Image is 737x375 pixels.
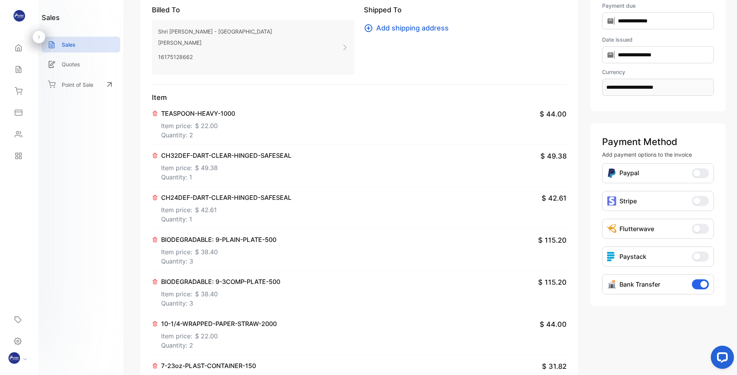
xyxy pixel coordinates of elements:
span: $ 42.61 [542,193,567,203]
img: Icon [607,168,616,178]
span: $ 22.00 [195,121,218,130]
p: TEASPOON-HEAVY-1000 [161,109,235,118]
p: Paypal [619,168,639,178]
button: Add shipping address [364,23,453,33]
p: BIODEGRADABLE: 9-PLAIN-PLATE-500 [161,235,276,244]
p: Shri [PERSON_NAME] - [GEOGRAPHIC_DATA] [158,26,272,37]
a: Sales [42,37,120,52]
p: Quantity: 1 [161,172,291,182]
p: CH32DEF-DART-CLEAR-HINGED-SAFESEAL [161,151,291,160]
span: $ 44.00 [540,319,567,329]
img: Icon [607,280,616,289]
p: Quantity: 3 [161,257,276,266]
span: Add shipping address [376,23,449,33]
img: Icon [607,224,616,233]
img: icon [607,252,616,261]
label: Currency [602,68,714,76]
label: Payment due [602,2,714,10]
span: $ 22.00 [195,331,218,341]
img: profile [8,352,20,364]
p: Payment Method [602,135,714,149]
p: Sales [62,41,76,49]
h1: sales [42,12,60,23]
p: Item price: [161,328,277,341]
span: $ 49.38 [540,151,567,161]
img: icon [607,196,616,206]
p: Stripe [619,196,637,206]
p: Paystack [619,252,646,261]
img: logo [13,10,25,22]
p: Bank Transfer [619,280,660,289]
p: Quotes [62,60,80,68]
p: Flutterwave [619,224,654,233]
span: $ 31.82 [542,361,567,372]
p: BIODEGRADABLE: 9-3COMP-PLATE-500 [161,277,280,286]
p: Item price: [161,160,291,172]
p: Item price: [161,286,280,299]
p: Add payment options to the invoice [602,150,714,159]
p: Quantity: 3 [161,299,280,308]
p: Billed To [152,5,355,15]
p: Point of Sale [62,81,93,89]
span: $ 115.20 [538,235,567,245]
p: Item price: [161,118,235,130]
p: Item price: [161,202,291,215]
a: Point of Sale [42,76,120,93]
p: Quantity: 2 [161,130,235,140]
p: Item price: [161,244,276,257]
p: Shipped To [364,5,567,15]
p: Quantity: 1 [161,215,291,224]
label: Date issued [602,35,714,44]
iframe: LiveChat chat widget [705,343,737,375]
a: Quotes [42,56,120,72]
p: Item [152,92,567,103]
span: $ 42.61 [195,205,217,215]
p: [PERSON_NAME] [158,37,272,48]
span: $ 38.40 [195,289,218,299]
span: $ 115.20 [538,277,567,287]
span: $ 38.40 [195,247,218,257]
p: CH24DEF-DART-CLEAR-HINGED-SAFESEAL [161,193,291,202]
p: 7-23oz-PLAST-CONTAINER-150 [161,361,256,370]
span: $ 44.00 [540,109,567,119]
p: 10-1/4-WRAPPED-PAPER-STRAW-2000 [161,319,277,328]
span: $ 49.38 [195,163,218,172]
p: 16175128662 [158,51,272,62]
p: Quantity: 2 [161,341,277,350]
